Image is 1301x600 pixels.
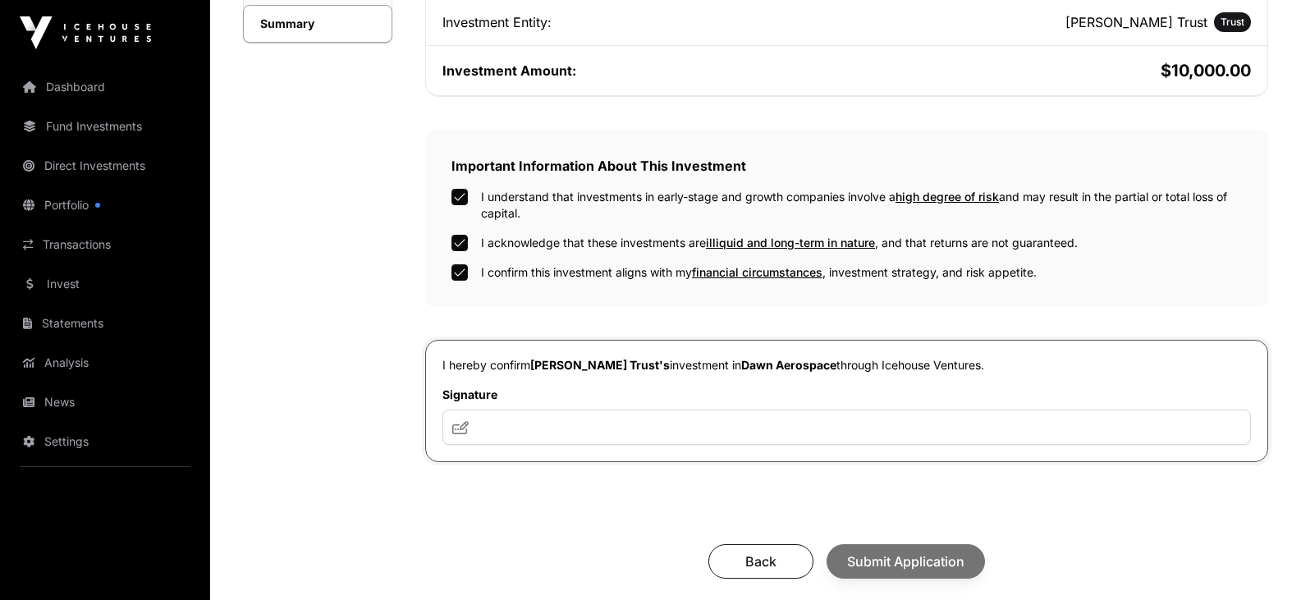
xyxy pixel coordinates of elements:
[481,235,1078,251] label: I acknowledge that these investments are , and that returns are not guaranteed.
[20,16,151,49] img: Icehouse Ventures Logo
[530,358,670,372] span: [PERSON_NAME] Trust's
[13,345,197,381] a: Analysis
[451,156,1242,176] h2: Important Information About This Investment
[1065,12,1207,32] h2: [PERSON_NAME] Trust
[243,5,392,43] a: Summary
[741,358,836,372] span: Dawn Aerospace
[481,264,1037,281] label: I confirm this investment aligns with my , investment strategy, and risk appetite.
[13,148,197,184] a: Direct Investments
[896,190,999,204] span: high degree of risk
[850,59,1252,82] h2: $10,000.00
[13,424,197,460] a: Settings
[706,236,875,250] span: illiquid and long-term in nature
[13,108,197,144] a: Fund Investments
[729,552,793,571] span: Back
[442,387,1251,403] label: Signature
[442,62,576,79] span: Investment Amount:
[13,384,197,420] a: News
[13,266,197,302] a: Invest
[481,189,1242,222] label: I understand that investments in early-stage and growth companies involve a and may result in the...
[442,12,844,32] div: Investment Entity:
[708,544,813,579] button: Back
[13,305,197,341] a: Statements
[13,227,197,263] a: Transactions
[13,187,197,223] a: Portfolio
[692,265,822,279] span: financial circumstances
[1219,521,1301,600] iframe: Chat Widget
[1221,16,1244,29] span: Trust
[13,69,197,105] a: Dashboard
[442,357,1251,373] p: I hereby confirm investment in through Icehouse Ventures.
